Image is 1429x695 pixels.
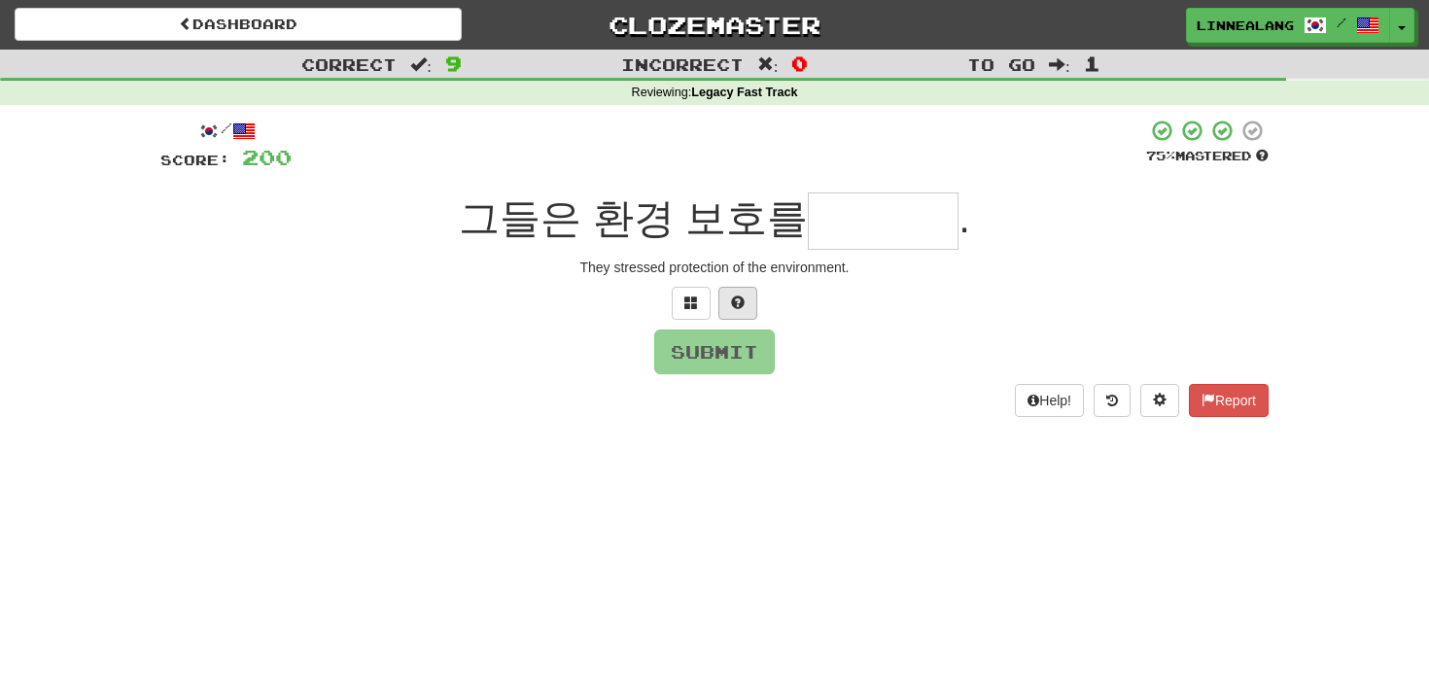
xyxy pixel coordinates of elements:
[1197,17,1294,34] span: linnealang
[1084,52,1100,75] span: 1
[621,54,744,74] span: Incorrect
[1189,384,1269,417] button: Report
[15,8,462,41] a: Dashboard
[242,145,292,169] span: 200
[445,52,462,75] span: 9
[160,152,230,168] span: Score:
[1337,16,1346,29] span: /
[1146,148,1175,163] span: 75 %
[1015,384,1084,417] button: Help!
[791,52,808,75] span: 0
[654,330,775,374] button: Submit
[1049,56,1070,73] span: :
[160,119,292,143] div: /
[718,287,757,320] button: Single letter hint - you only get 1 per sentence and score half the points! alt+h
[967,54,1035,74] span: To go
[958,195,970,241] span: .
[672,287,711,320] button: Switch sentence to multiple choice alt+p
[410,56,432,73] span: :
[491,8,938,42] a: Clozemaster
[160,258,1269,277] div: They stressed protection of the environment.
[757,56,779,73] span: :
[1186,8,1390,43] a: linnealang /
[1146,148,1269,165] div: Mastered
[691,86,797,99] strong: Legacy Fast Track
[459,195,808,241] span: 그들은 환경 보호를
[301,54,397,74] span: Correct
[1094,384,1131,417] button: Round history (alt+y)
